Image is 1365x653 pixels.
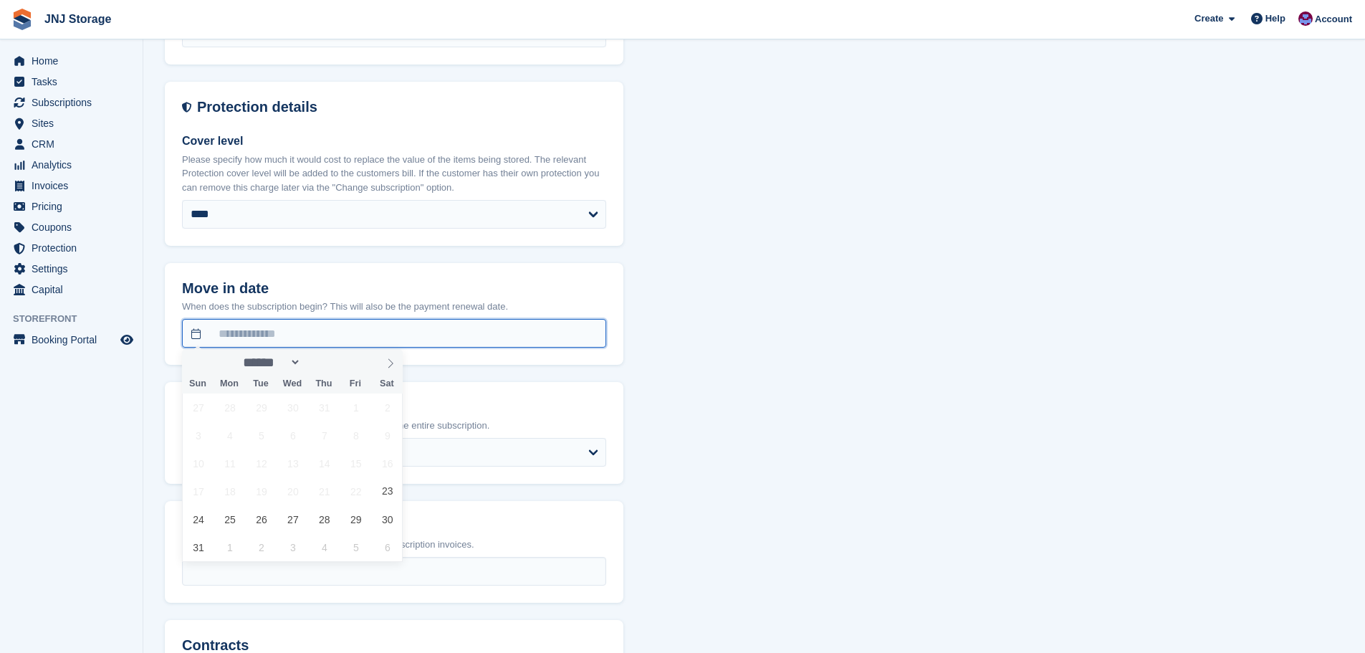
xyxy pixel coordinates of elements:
[7,92,135,113] a: menu
[1194,11,1223,26] span: Create
[342,449,370,477] span: August 15, 2025
[182,280,606,297] h2: Move in date
[184,449,212,477] span: August 10, 2025
[373,477,401,505] span: August 23, 2025
[279,477,307,505] span: August 20, 2025
[7,113,135,133] a: menu
[279,505,307,533] span: August 27, 2025
[216,477,244,505] span: August 18, 2025
[32,196,118,216] span: Pricing
[216,505,244,533] span: August 25, 2025
[11,9,33,30] img: stora-icon-8386f47178a22dfd0bd8f6a31ec36ba5ce8667c1dd55bd0f319d3a0aa187defe.svg
[239,355,302,370] select: Month
[7,280,135,300] a: menu
[373,394,401,421] span: August 2, 2025
[1265,11,1285,26] span: Help
[7,196,135,216] a: menu
[279,421,307,449] span: August 6, 2025
[39,7,117,31] a: JNJ Storage
[7,72,135,92] a: menu
[247,394,275,421] span: July 29, 2025
[182,379,214,389] span: Sun
[310,394,338,421] span: July 31, 2025
[373,533,401,561] span: September 6, 2025
[279,394,307,421] span: July 30, 2025
[32,217,118,237] span: Coupons
[32,51,118,71] span: Home
[7,51,135,71] a: menu
[182,133,606,150] label: Cover level
[118,331,135,348] a: Preview store
[247,533,275,561] span: September 2, 2025
[182,99,191,115] img: insurance-details-icon-731ffda60807649b61249b889ba3c5e2b5c27d34e2e1fb37a309f0fde93ff34a.svg
[7,217,135,237] a: menu
[13,312,143,326] span: Storefront
[342,477,370,505] span: August 22, 2025
[182,300,606,314] p: When does the subscription begin? This will also be the payment renewal date.
[279,533,307,561] span: September 3, 2025
[7,176,135,196] a: menu
[184,421,212,449] span: August 3, 2025
[301,355,346,370] input: Year
[216,394,244,421] span: July 28, 2025
[247,421,275,449] span: August 5, 2025
[7,330,135,350] a: menu
[32,113,118,133] span: Sites
[216,449,244,477] span: August 11, 2025
[373,421,401,449] span: August 9, 2025
[7,238,135,258] a: menu
[373,449,401,477] span: August 16, 2025
[184,477,212,505] span: August 17, 2025
[310,449,338,477] span: August 14, 2025
[7,259,135,279] a: menu
[184,394,212,421] span: July 27, 2025
[32,176,118,196] span: Invoices
[216,421,244,449] span: August 4, 2025
[342,421,370,449] span: August 8, 2025
[216,533,244,561] span: September 1, 2025
[32,155,118,175] span: Analytics
[371,379,403,389] span: Sat
[277,379,308,389] span: Wed
[310,505,338,533] span: August 28, 2025
[373,505,401,533] span: August 30, 2025
[308,379,340,389] span: Thu
[7,134,135,154] a: menu
[310,421,338,449] span: August 7, 2025
[245,379,277,389] span: Tue
[1315,12,1352,27] span: Account
[32,330,118,350] span: Booking Portal
[197,99,606,115] h2: Protection details
[310,477,338,505] span: August 21, 2025
[247,505,275,533] span: August 26, 2025
[184,533,212,561] span: August 31, 2025
[32,280,118,300] span: Capital
[247,477,275,505] span: August 19, 2025
[342,533,370,561] span: September 5, 2025
[214,379,245,389] span: Mon
[32,92,118,113] span: Subscriptions
[7,155,135,175] a: menu
[310,533,338,561] span: September 4, 2025
[32,238,118,258] span: Protection
[342,394,370,421] span: August 1, 2025
[32,72,118,92] span: Tasks
[1298,11,1313,26] img: Jonathan Scrase
[247,449,275,477] span: August 12, 2025
[342,505,370,533] span: August 29, 2025
[32,134,118,154] span: CRM
[32,259,118,279] span: Settings
[184,505,212,533] span: August 24, 2025
[340,379,371,389] span: Fri
[182,153,606,195] p: Please specify how much it would cost to replace the value of the items being stored. The relevan...
[279,449,307,477] span: August 13, 2025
